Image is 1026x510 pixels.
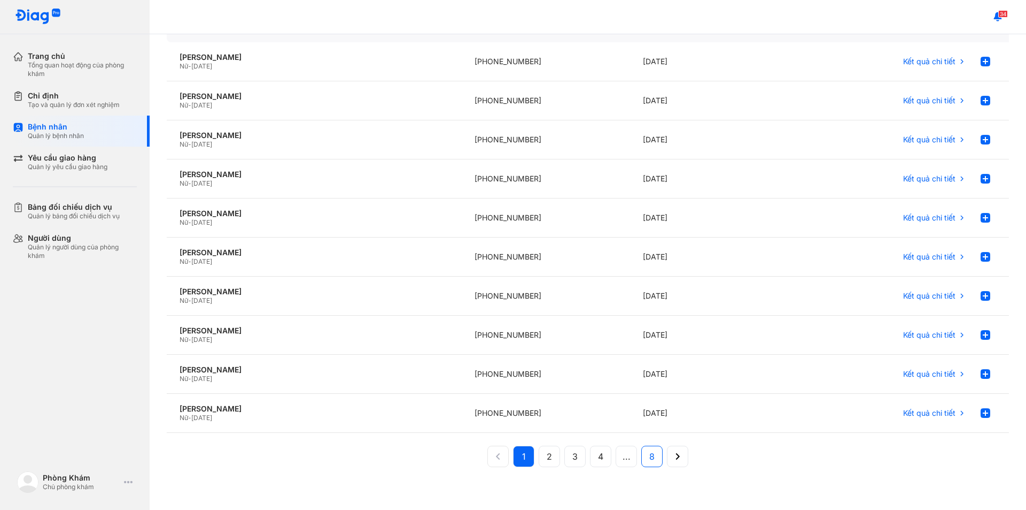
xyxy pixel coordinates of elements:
span: Kết quả chi tiết [903,135,955,144]
button: 2 [539,446,560,467]
span: [DATE] [191,414,212,422]
span: - [188,336,191,344]
span: - [188,296,191,305]
img: logo [17,471,38,493]
div: [PERSON_NAME] [180,92,449,101]
div: Bệnh nhân [28,122,84,132]
span: Nữ [180,140,188,148]
div: [PHONE_NUMBER] [462,355,630,394]
div: [DATE] [630,81,798,120]
span: 3 [572,450,578,463]
span: [DATE] [191,336,212,344]
span: Kết quả chi tiết [903,252,955,262]
span: Nữ [180,101,188,109]
span: Nữ [180,375,188,383]
div: [DATE] [630,355,798,394]
div: [PERSON_NAME] [180,52,449,62]
span: - [188,414,191,422]
span: Nữ [180,257,188,265]
span: Nữ [180,62,188,70]
span: Kết quả chi tiết [903,369,955,379]
span: [DATE] [191,296,212,305]
span: - [188,179,191,187]
span: - [188,101,191,109]
span: 8 [649,450,655,463]
button: 1 [513,446,534,467]
div: [PHONE_NUMBER] [462,238,630,277]
span: Kết quả chi tiết [903,330,955,340]
span: ... [623,450,631,463]
span: Nữ [180,336,188,344]
span: [DATE] [191,375,212,383]
div: [PERSON_NAME] [180,248,449,257]
span: [DATE] [191,179,212,187]
div: [PHONE_NUMBER] [462,394,630,433]
span: - [188,375,191,383]
span: Kết quả chi tiết [903,96,955,105]
span: [DATE] [191,140,212,148]
div: [PERSON_NAME] [180,365,449,375]
div: [PHONE_NUMBER] [462,316,630,355]
span: Nữ [180,218,188,226]
div: [DATE] [630,199,798,238]
div: Quản lý người dùng của phòng khám [28,243,137,260]
div: [DATE] [630,277,798,316]
span: Nữ [180,296,188,305]
div: [DATE] [630,120,798,159]
span: - [188,62,191,70]
div: Trang chủ [28,51,137,61]
span: 1 [522,450,526,463]
div: [PHONE_NUMBER] [462,120,630,159]
div: [DATE] [630,159,798,199]
button: 3 [564,446,586,467]
div: Chỉ định [28,91,120,101]
div: Bảng đối chiếu dịch vụ [28,202,120,212]
span: - [188,257,191,265]
span: Kết quả chi tiết [903,291,955,301]
span: 2 [547,450,552,463]
div: [PHONE_NUMBER] [462,199,630,238]
span: Kết quả chi tiết [903,57,955,66]
span: [DATE] [191,62,212,70]
span: Nữ [180,414,188,422]
div: Yêu cầu giao hàng [28,153,107,163]
span: - [188,140,191,148]
span: Kết quả chi tiết [903,174,955,184]
div: [DATE] [630,316,798,355]
button: ... [616,446,637,467]
span: 4 [598,450,603,463]
img: logo [15,9,61,25]
button: 4 [590,446,611,467]
span: [DATE] [191,101,212,109]
div: Quản lý yêu cầu giao hàng [28,163,107,171]
span: Kết quả chi tiết [903,408,955,418]
span: [DATE] [191,218,212,226]
div: Chủ phòng khám [43,483,120,491]
div: Quản lý bảng đối chiếu dịch vụ [28,212,120,220]
div: [PERSON_NAME] [180,170,449,179]
div: [DATE] [630,42,798,81]
div: [PERSON_NAME] [180,209,449,218]
div: Tổng quan hoạt động của phòng khám [28,61,137,78]
div: Người dùng [28,233,137,243]
div: [PERSON_NAME] [180,326,449,336]
div: Tạo và quản lý đơn xét nghiệm [28,101,120,109]
div: [PHONE_NUMBER] [462,81,630,120]
div: [PERSON_NAME] [180,287,449,296]
div: [PHONE_NUMBER] [462,277,630,316]
div: Quản lý bệnh nhân [28,132,84,140]
button: 8 [641,446,663,467]
div: [PERSON_NAME] [180,404,449,414]
div: [DATE] [630,394,798,433]
span: Kết quả chi tiết [903,213,955,223]
span: [DATE] [191,257,212,265]
div: [PHONE_NUMBER] [462,159,630,199]
span: 34 [998,10,1008,18]
div: Phòng Khám [43,473,120,483]
span: - [188,218,191,226]
div: [PHONE_NUMBER] [462,42,630,81]
div: [PERSON_NAME] [180,131,449,140]
span: Nữ [180,179,188,187]
div: [DATE] [630,238,798,277]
